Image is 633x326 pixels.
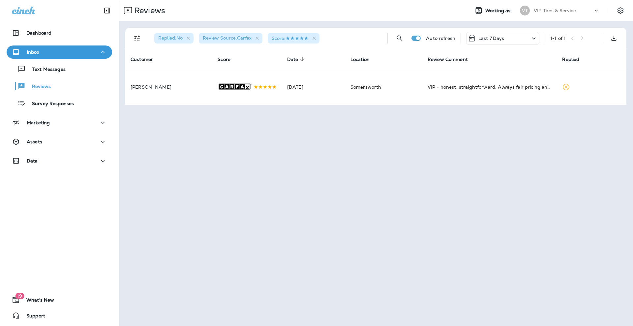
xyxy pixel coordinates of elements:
button: Reviews [7,79,112,93]
span: Review Comment [428,56,476,62]
p: Last 7 Days [478,36,504,41]
button: Dashboard [7,26,112,40]
span: Score [218,57,230,62]
button: Settings [615,5,626,16]
button: Collapse Sidebar [98,4,116,17]
button: Text Messages [7,62,112,76]
span: Review Source : Carfax [203,35,252,41]
div: Review Source:Carfax [199,33,262,44]
span: Location [350,56,378,62]
button: Search Reviews [393,32,406,45]
span: Date [287,56,307,62]
button: 19What's New [7,293,112,307]
p: Assets [27,139,42,144]
div: VT [520,6,530,15]
span: What's New [20,297,54,305]
span: Review Comment [428,57,468,62]
button: Marketing [7,116,112,129]
span: Replied [562,56,588,62]
button: Filters [131,32,144,45]
span: Replied : No [158,35,183,41]
button: Data [7,154,112,167]
span: Score : [272,35,309,41]
div: 1 - 1 of 1 [550,36,566,41]
p: Inbox [27,49,39,55]
span: Customer [131,56,162,62]
p: VIP Tires & Service [534,8,576,13]
span: Replied [562,57,579,62]
button: Survey Responses [7,96,112,110]
span: 19 [15,293,24,299]
span: Somersworth [350,84,381,90]
p: Auto refresh [426,36,455,41]
div: VIP - honest, straightforward. Always fair pricing and recommendations without being too pushy. T... [428,84,552,90]
button: Inbox [7,45,112,59]
button: Assets [7,135,112,148]
span: Date [287,57,298,62]
div: Score:5 Stars [268,33,319,44]
td: [DATE] [282,69,345,105]
button: Export as CSV [607,32,620,45]
p: Survey Responses [25,101,74,107]
span: Support [20,313,45,321]
span: Location [350,57,370,62]
button: Support [7,309,112,322]
p: Marketing [27,120,50,125]
p: Data [27,158,38,163]
p: Reviews [25,84,51,90]
p: [PERSON_NAME] [131,84,207,90]
p: Text Messages [26,67,66,73]
p: Dashboard [26,30,51,36]
span: Score [218,56,239,62]
span: Customer [131,57,153,62]
p: Reviews [132,6,165,15]
div: Replied:No [154,33,194,44]
span: Working as: [485,8,513,14]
